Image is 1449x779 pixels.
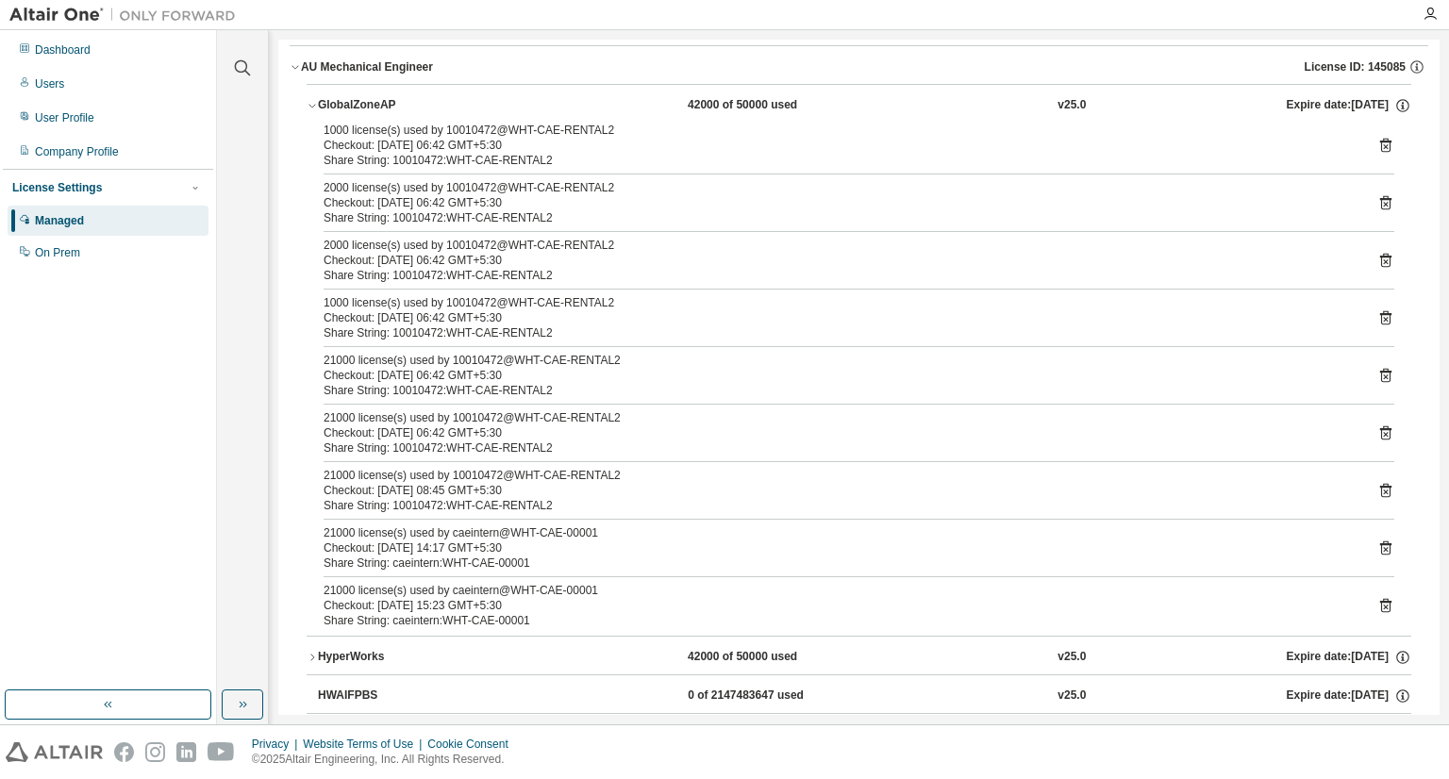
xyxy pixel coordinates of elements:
div: 1000 license(s) used by 10010472@WHT-CAE-RENTAL2 [324,295,1349,310]
button: AU Mechanical EngineerLicense ID: 145085 [290,46,1428,88]
div: Checkout: [DATE] 08:45 GMT+5:30 [324,483,1349,498]
div: 2000 license(s) used by 10010472@WHT-CAE-RENTAL2 [324,180,1349,195]
img: linkedin.svg [176,742,196,762]
div: GlobalZoneAP [318,97,488,114]
div: Share String: 10010472:WHT-CAE-RENTAL2 [324,440,1349,456]
div: Checkout: [DATE] 06:42 GMT+5:30 [324,253,1349,268]
div: HWAIFPBS [318,688,488,704]
div: Expire date: [DATE] [1287,688,1411,704]
div: Checkout: [DATE] 06:42 GMT+5:30 [324,310,1349,325]
span: License ID: 145085 [1305,59,1406,75]
div: Checkout: [DATE] 14:17 GMT+5:30 [324,540,1349,555]
button: GlobalZoneAP42000 of 50000 usedv25.0Expire date:[DATE] [307,85,1411,126]
div: Managed [35,213,84,228]
button: HyperWorks42000 of 50000 usedv25.0Expire date:[DATE] [307,637,1411,678]
div: 42000 of 50000 used [688,649,858,666]
div: Dashboard [35,42,91,58]
p: © 2025 Altair Engineering, Inc. All Rights Reserved. [252,752,520,768]
div: Checkout: [DATE] 06:42 GMT+5:30 [324,368,1349,383]
div: 21000 license(s) used by 10010472@WHT-CAE-RENTAL2 [324,410,1349,425]
div: v25.0 [1058,688,1086,704]
div: Privacy [252,737,303,752]
div: 42000 of 50000 used [688,97,858,114]
div: 21000 license(s) used by 10010472@WHT-CAE-RENTAL2 [324,353,1349,368]
div: Share String: 10010472:WHT-CAE-RENTAL2 [324,268,1349,283]
div: HyperWorks [318,649,488,666]
div: AU Mechanical Engineer [301,59,433,75]
div: Checkout: [DATE] 06:42 GMT+5:30 [324,195,1349,210]
div: Share String: 10010472:WHT-CAE-RENTAL2 [324,498,1349,513]
div: Cookie Consent [427,737,519,752]
img: instagram.svg [145,742,165,762]
img: altair_logo.svg [6,742,103,762]
div: On Prem [35,245,80,260]
div: 1000 license(s) used by 10010472@WHT-CAE-RENTAL2 [324,123,1349,138]
div: 0 of 2147483647 used [688,688,858,704]
div: v25.0 [1058,649,1086,666]
img: facebook.svg [114,742,134,762]
div: 21000 license(s) used by caeintern@WHT-CAE-00001 [324,583,1349,598]
div: Share String: 10010472:WHT-CAE-RENTAL2 [324,153,1349,168]
img: youtube.svg [208,742,235,762]
div: Website Terms of Use [303,737,427,752]
div: Share String: 10010472:WHT-CAE-RENTAL2 [324,325,1349,340]
div: 21000 license(s) used by caeintern@WHT-CAE-00001 [324,525,1349,540]
div: Company Profile [35,144,119,159]
div: Users [35,76,64,91]
button: HWAIFPBS0 of 2147483647 usedv25.0Expire date:[DATE] [318,675,1411,717]
div: License Settings [12,180,102,195]
div: Share String: 10010472:WHT-CAE-RENTAL2 [324,383,1349,398]
div: Expire date: [DATE] [1287,97,1411,114]
div: 21000 license(s) used by 10010472@WHT-CAE-RENTAL2 [324,468,1349,483]
div: Expire date: [DATE] [1287,649,1411,666]
div: Checkout: [DATE] 06:42 GMT+5:30 [324,138,1349,153]
div: Share String: 10010472:WHT-CAE-RENTAL2 [324,210,1349,225]
img: Altair One [9,6,245,25]
div: User Profile [35,110,94,125]
div: Share String: caeintern:WHT-CAE-00001 [324,555,1349,571]
div: 2000 license(s) used by 10010472@WHT-CAE-RENTAL2 [324,238,1349,253]
div: Checkout: [DATE] 15:23 GMT+5:30 [324,598,1349,613]
div: v25.0 [1058,97,1086,114]
div: Share String: caeintern:WHT-CAE-00001 [324,613,1349,628]
div: Checkout: [DATE] 06:42 GMT+5:30 [324,425,1349,440]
